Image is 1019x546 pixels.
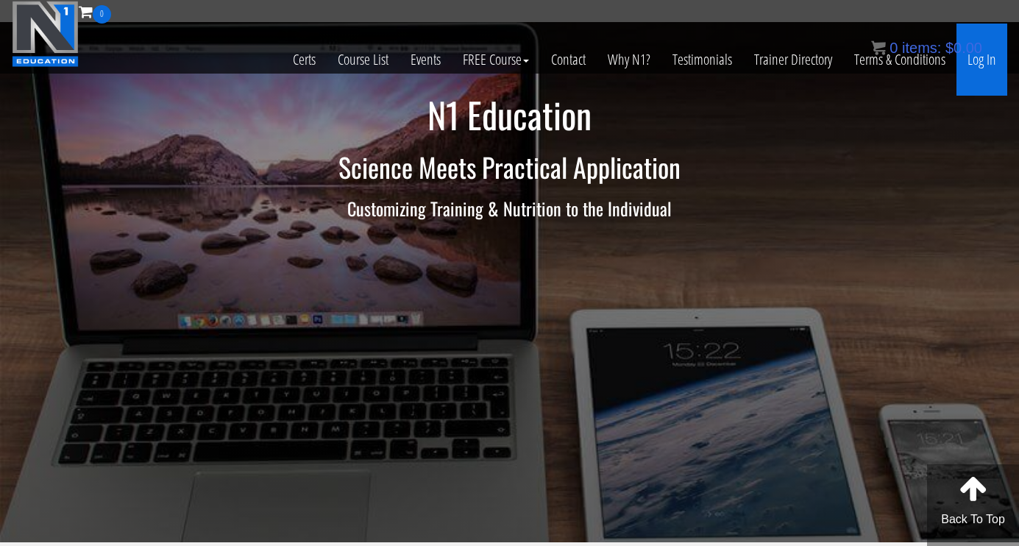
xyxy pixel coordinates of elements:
[890,40,898,56] span: 0
[661,24,743,96] a: Testimonials
[743,24,843,96] a: Trainer Directory
[327,24,400,96] a: Course List
[945,40,982,56] bdi: 0.00
[93,5,111,24] span: 0
[956,24,1007,96] a: Log In
[597,24,661,96] a: Why N1?
[400,24,452,96] a: Events
[945,40,954,56] span: $
[79,152,940,182] h2: Science Meets Practical Application
[282,24,327,96] a: Certs
[79,199,940,218] h3: Customizing Training & Nutrition to the Individual
[871,40,982,56] a: 0 items: $0.00
[540,24,597,96] a: Contact
[902,40,941,56] span: items:
[843,24,956,96] a: Terms & Conditions
[79,1,111,21] a: 0
[927,511,1019,528] p: Back To Top
[79,96,940,135] h1: N1 Education
[871,40,886,55] img: icon11.png
[12,1,79,67] img: n1-education
[452,24,540,96] a: FREE Course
